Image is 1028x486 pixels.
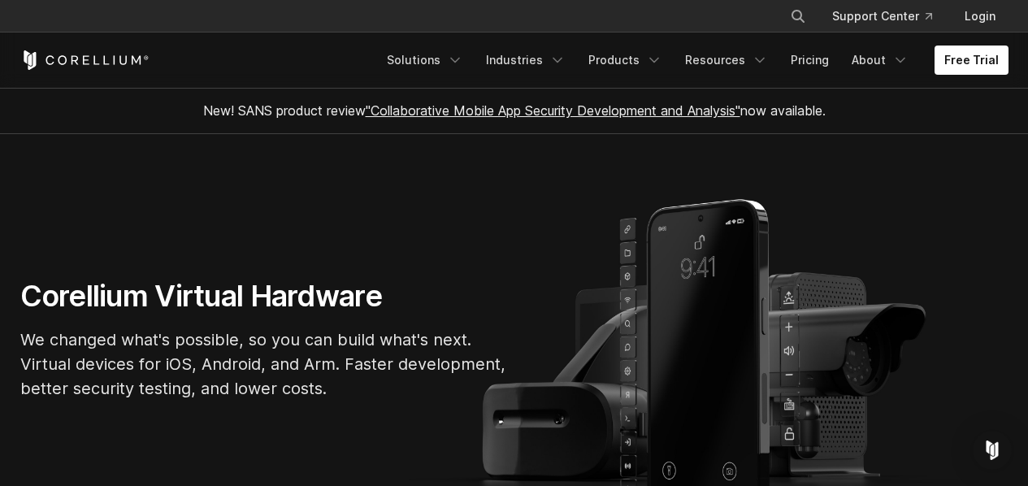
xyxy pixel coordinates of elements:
a: "Collaborative Mobile App Security Development and Analysis" [366,102,740,119]
button: Search [783,2,813,31]
a: Products [579,46,672,75]
a: About [842,46,918,75]
a: Industries [476,46,575,75]
span: New! SANS product review now available. [203,102,826,119]
a: Resources [675,46,778,75]
p: We changed what's possible, so you can build what's next. Virtual devices for iOS, Android, and A... [20,328,508,401]
a: Free Trial [935,46,1008,75]
h1: Corellium Virtual Hardware [20,278,508,315]
a: Login [952,2,1008,31]
div: Navigation Menu [377,46,1008,75]
a: Support Center [819,2,945,31]
div: Navigation Menu [770,2,1008,31]
a: Solutions [377,46,473,75]
div: Open Intercom Messenger [973,431,1012,470]
a: Pricing [781,46,839,75]
a: Corellium Home [20,50,150,70]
